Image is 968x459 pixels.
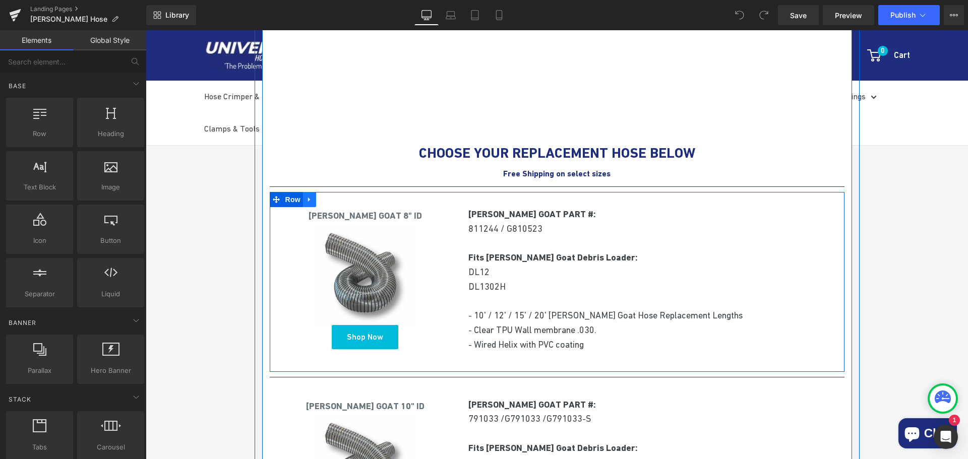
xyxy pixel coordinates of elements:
a: Laptop [439,5,463,25]
span: Row [137,162,157,177]
b: [PERSON_NAME] GOAT 8" ID [163,180,276,190]
span: - Clear TPU Wall membrane .030. [323,294,451,305]
span: DL1802V / [370,427,412,437]
strong: Fits [PERSON_NAME] Goat Debris Loader: [323,412,492,423]
a: Desktop [414,5,439,25]
a: Mobile [487,5,511,25]
button: Redo [754,5,774,25]
span: Parallax [9,365,70,376]
b: CHOOSE YOUR REPLACEMENT HOSE BELOW [273,114,550,131]
span: Row [9,128,70,139]
span: - Wired Helix with PVC coating [323,309,438,319]
button: More [944,5,964,25]
p: - 10' / 12' / 15' / 20' [PERSON_NAME] Goat Hose Replacement Lengths [323,278,691,293]
b: [PERSON_NAME] GOAT 10" ID [160,370,279,381]
div: Open Intercom Messenger [934,425,958,449]
span: 791033 / [323,383,359,394]
span: DL12 [323,236,344,247]
span: Library [165,11,189,20]
span: DL1302H [323,251,360,261]
span: Carousel [80,442,141,452]
a: Expand / Collapse [157,162,170,177]
span: Base [8,81,27,91]
inbox-online-store-chat: Shopify online store chat [750,388,814,421]
span: Hero Banner [80,365,141,376]
span: Separator [9,289,70,299]
span: Image [80,182,141,192]
span: Heading [80,128,141,139]
strong: [PERSON_NAME] GOAT PART #: [323,369,450,379]
b: [PERSON_NAME] GOAT PART #: [323,178,450,189]
a: Shop Now [186,295,253,319]
span: Banner [8,318,37,327]
span: Publish [890,11,916,19]
span: Save [790,10,807,21]
button: Publish [878,5,940,25]
strong: Fits [PERSON_NAME] Goat Debris Loader: [323,222,492,232]
p: 811244 / G810523 [323,191,691,206]
a: Preview [823,5,874,25]
span: [PERSON_NAME] Hose [30,15,107,23]
span: DL1802VE [412,427,454,437]
a: Global Style [73,30,146,50]
a: Tablet [463,5,487,25]
a: Landing Pages [30,5,146,13]
span: G791033-S [401,383,446,394]
b: Free Shipping on select sizes [357,139,465,148]
span: Stack [8,395,32,404]
span: Shop Now [201,302,237,311]
span: Text Block [9,182,70,192]
span: Preview [835,10,862,21]
span: G791033 / [359,383,401,394]
span: Tabs [9,442,70,452]
span: DL1402VE / [323,427,370,437]
span: Liquid [80,289,141,299]
span: Icon [9,235,70,246]
span: Button [80,235,141,246]
button: Undo [730,5,750,25]
a: New Library [146,5,196,25]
